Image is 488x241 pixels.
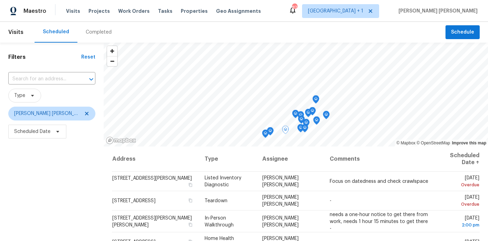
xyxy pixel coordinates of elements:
[107,56,117,66] button: Zoom out
[187,221,194,227] button: Copy Address
[187,197,194,204] button: Copy Address
[86,74,96,84] button: Open
[81,54,95,61] div: Reset
[66,8,80,15] span: Visits
[282,126,289,136] div: Map marker
[330,212,428,231] span: needs a one-hour notice to get there from work, needs 1 hour 15 minutes to get there -
[305,109,312,119] div: Map marker
[205,215,234,227] span: In-Person Walkthrough
[262,195,299,207] span: [PERSON_NAME] [PERSON_NAME]
[112,176,192,181] span: [STREET_ADDRESS][PERSON_NAME]
[267,127,274,138] div: Map marker
[8,54,81,61] h1: Filters
[396,141,415,145] a: Mapbox
[452,141,486,145] a: Improve this map
[14,110,79,117] span: [PERSON_NAME] [PERSON_NAME]
[330,198,331,203] span: -
[205,198,227,203] span: Teardown
[301,124,308,135] div: Map marker
[434,146,480,172] th: Scheduled Date ↑
[292,4,297,11] div: 87
[43,28,69,35] div: Scheduled
[440,221,479,228] div: 2:00 pm
[262,130,269,140] div: Map marker
[112,215,192,227] span: [STREET_ADDRESS][PERSON_NAME][PERSON_NAME]
[323,111,330,122] div: Map marker
[112,146,199,172] th: Address
[308,8,363,15] span: [GEOGRAPHIC_DATA] + 1
[262,215,299,227] span: [PERSON_NAME] [PERSON_NAME]
[199,146,257,172] th: Type
[445,25,480,39] button: Schedule
[88,8,110,15] span: Projects
[297,124,304,135] div: Map marker
[257,146,324,172] th: Assignee
[451,28,474,37] span: Schedule
[330,179,428,184] span: Focus on datedness and check crawlspace
[440,181,479,188] div: Overdue
[8,25,24,40] span: Visits
[14,128,50,135] span: Scheduled Date
[187,182,194,188] button: Copy Address
[440,201,479,208] div: Overdue
[440,215,479,228] span: [DATE]
[298,115,305,126] div: Map marker
[86,29,112,36] div: Completed
[14,92,25,99] span: Type
[416,141,450,145] a: OpenStreetMap
[396,8,478,15] span: [PERSON_NAME] [PERSON_NAME]
[312,95,319,106] div: Map marker
[107,46,117,56] button: Zoom in
[216,8,261,15] span: Geo Assignments
[324,146,434,172] th: Comments
[104,43,488,146] canvas: Map
[24,8,46,15] span: Maestro
[205,176,241,187] span: Listed Inventory Diagnostic
[112,198,156,203] span: [STREET_ADDRESS]
[118,8,150,15] span: Work Orders
[313,116,320,127] div: Map marker
[297,111,304,122] div: Map marker
[440,176,479,188] span: [DATE]
[158,9,172,14] span: Tasks
[292,110,299,120] div: Map marker
[8,74,76,84] input: Search for an address...
[181,8,208,15] span: Properties
[262,176,299,187] span: [PERSON_NAME] [PERSON_NAME]
[106,136,136,144] a: Mapbox homepage
[309,107,316,118] div: Map marker
[440,195,479,208] span: [DATE]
